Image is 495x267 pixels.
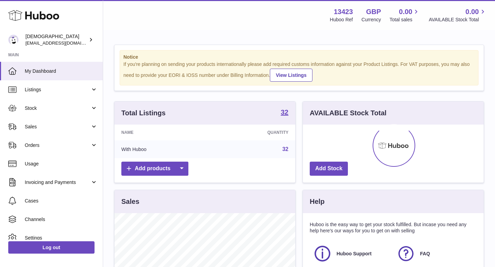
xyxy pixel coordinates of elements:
a: Add products [121,162,188,176]
h3: Sales [121,197,139,206]
span: FAQ [420,251,430,257]
p: Huboo is the easy way to get your stock fulfilled. But incase you need any help here's our ways f... [310,221,477,234]
span: [EMAIL_ADDRESS][DOMAIN_NAME] [25,40,101,46]
span: 0.00 [465,7,479,16]
td: With Huboo [114,140,210,158]
span: AVAILABLE Stock Total [429,16,487,23]
span: Orders [25,142,90,149]
div: If you're planning on sending your products internationally please add required customs informati... [123,61,475,82]
div: [DEMOGRAPHIC_DATA] [25,33,87,46]
img: olgazyuz@outlook.com [8,35,19,45]
span: Channels [25,216,98,223]
span: Cases [25,198,98,204]
th: Quantity [210,125,295,140]
h3: Help [310,197,324,206]
span: Settings [25,235,98,241]
a: Log out [8,241,95,254]
span: Usage [25,161,98,167]
strong: Notice [123,54,475,60]
span: Invoicing and Payments [25,179,90,186]
h3: AVAILABLE Stock Total [310,108,386,118]
div: Currency [362,16,381,23]
div: Huboo Ref [330,16,353,23]
th: Name [114,125,210,140]
a: Add Stock [310,162,348,176]
a: 0.00 Total sales [389,7,420,23]
strong: 32 [281,109,288,116]
a: View Listings [270,69,312,82]
span: Listings [25,86,90,93]
a: Huboo Support [313,244,390,263]
a: 32 [281,109,288,117]
a: FAQ [397,244,473,263]
a: 32 [282,146,288,152]
strong: GBP [366,7,381,16]
span: Sales [25,124,90,130]
span: Total sales [389,16,420,23]
a: 0.00 AVAILABLE Stock Total [429,7,487,23]
span: My Dashboard [25,68,98,74]
span: 0.00 [399,7,412,16]
h3: Total Listings [121,108,166,118]
span: Stock [25,105,90,112]
strong: 13423 [334,7,353,16]
span: Huboo Support [337,251,372,257]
